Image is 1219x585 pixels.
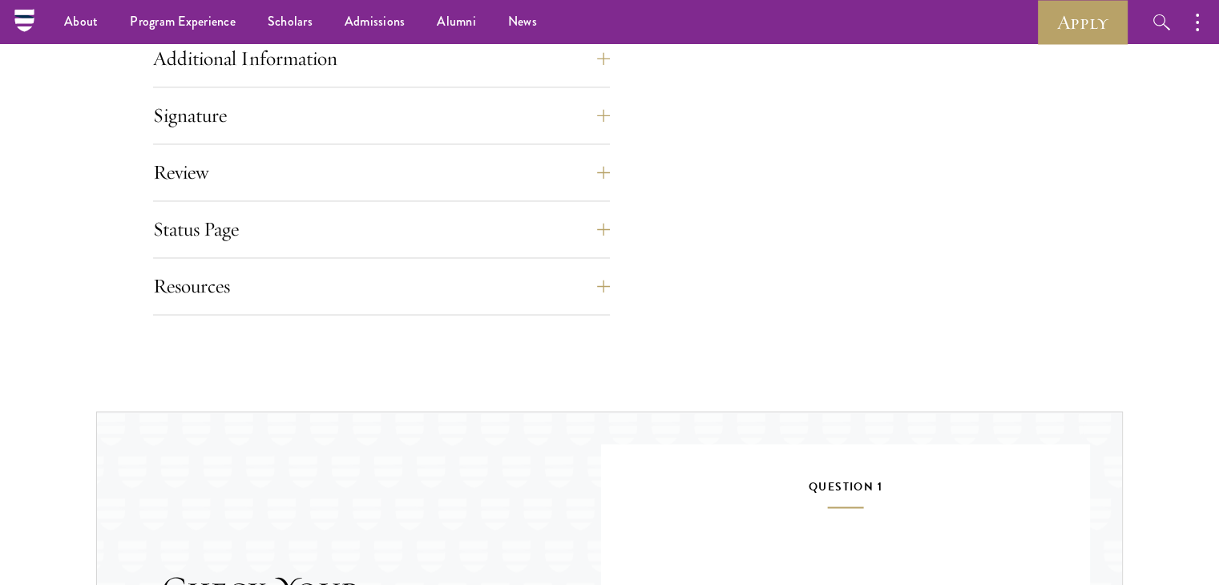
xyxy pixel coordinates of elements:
[153,267,610,305] button: Resources
[153,96,610,135] button: Signature
[153,153,610,192] button: Review
[153,210,610,248] button: Status Page
[649,476,1042,508] h5: Question 1
[153,39,610,78] button: Additional Information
